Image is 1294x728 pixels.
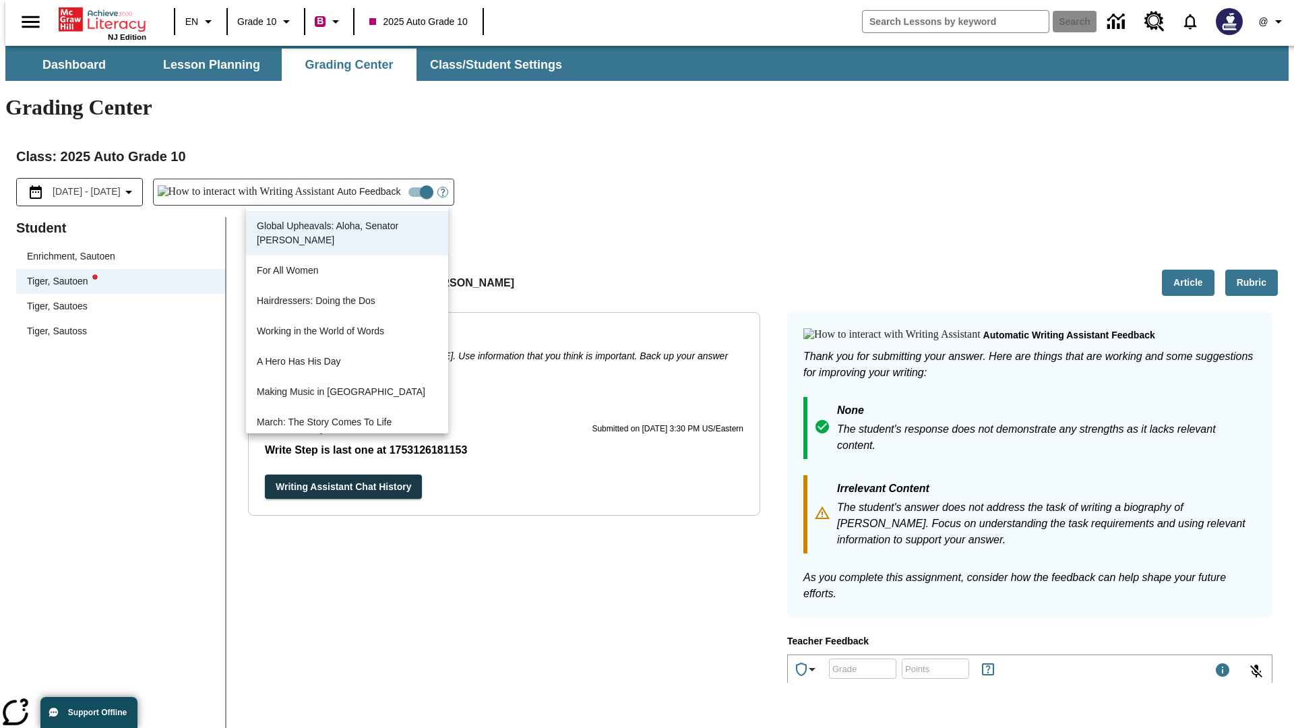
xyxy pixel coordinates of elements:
p: Global Upheavals: Aloha, Senator [PERSON_NAME] [257,219,437,247]
p: Working in the World of Words [257,324,384,338]
p: For All Women [257,264,319,278]
p: March: The Story Comes To Life [257,415,392,429]
p: Hairdressers: Doing the Dos [257,294,375,308]
p: A Hero Has His Day [257,355,340,369]
p: Making Music in [GEOGRAPHIC_DATA] [257,385,425,399]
